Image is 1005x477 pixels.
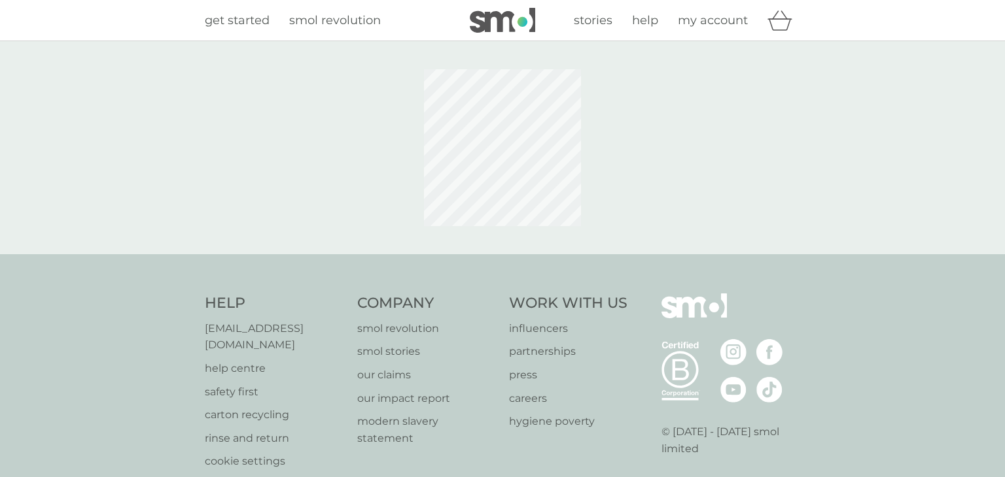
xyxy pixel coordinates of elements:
[205,293,344,314] h4: Help
[756,376,783,403] img: visit the smol Tiktok page
[661,293,727,338] img: smol
[509,367,627,384] a: press
[470,8,535,33] img: smol
[509,390,627,407] a: careers
[357,413,497,446] a: modern slavery statement
[205,11,270,30] a: get started
[756,339,783,365] img: visit the smol Facebook page
[574,13,612,27] span: stories
[205,320,344,354] a: [EMAIL_ADDRESS][DOMAIN_NAME]
[205,384,344,401] a: safety first
[357,343,497,360] a: smol stories
[357,293,497,314] h4: Company
[632,11,658,30] a: help
[205,406,344,423] a: carton recycling
[720,376,747,403] img: visit the smol Youtube page
[767,7,800,33] div: basket
[509,413,627,430] a: hygiene poverty
[205,453,344,470] a: cookie settings
[678,11,748,30] a: my account
[205,360,344,377] a: help centre
[357,367,497,384] a: our claims
[357,390,497,407] a: our impact report
[509,343,627,360] a: partnerships
[509,320,627,337] a: influencers
[720,339,747,365] img: visit the smol Instagram page
[205,430,344,447] a: rinse and return
[205,13,270,27] span: get started
[357,320,497,337] a: smol revolution
[574,11,612,30] a: stories
[661,423,801,457] p: © [DATE] - [DATE] smol limited
[509,293,627,314] h4: Work With Us
[632,13,658,27] span: help
[678,13,748,27] span: my account
[289,13,381,27] span: smol revolution
[289,11,381,30] a: smol revolution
